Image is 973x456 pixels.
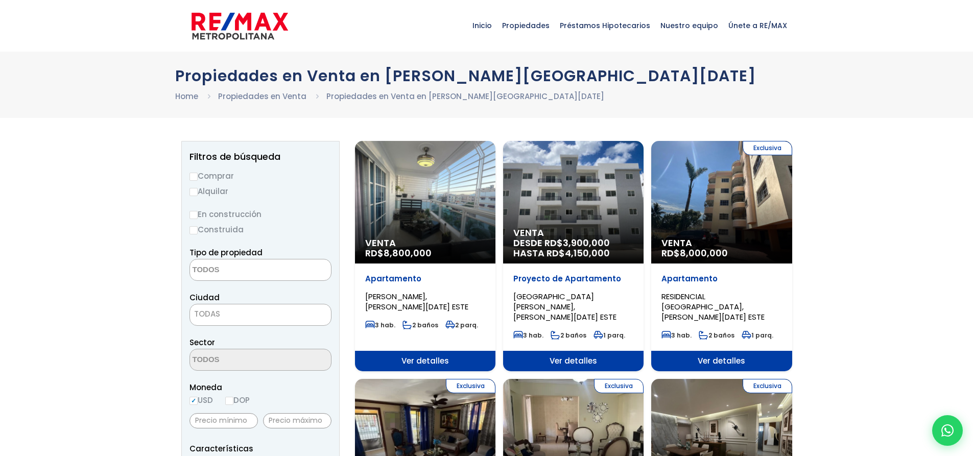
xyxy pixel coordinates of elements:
[263,413,331,428] input: Precio máximo
[189,397,198,405] input: USD
[594,331,625,340] span: 1 parq.
[189,211,198,219] input: En construcción
[189,442,331,455] p: Características
[326,90,604,103] li: Propiedades en Venta en [PERSON_NAME][GEOGRAPHIC_DATA][DATE]
[192,11,288,41] img: remax-metropolitana-logo
[742,331,773,340] span: 1 parq.
[365,238,485,248] span: Venta
[661,291,765,322] span: RESIDENCIAL [GEOGRAPHIC_DATA], [PERSON_NAME][DATE] ESTE
[680,247,728,259] span: 8,000,000
[189,337,215,348] span: Sector
[661,331,692,340] span: 3 hab.
[189,188,198,196] input: Alquilar
[189,208,331,221] label: En construcción
[384,247,432,259] span: 8,800,000
[467,10,497,41] span: Inicio
[355,351,495,371] span: Ver detalles
[503,351,644,371] span: Ver detalles
[661,274,781,284] p: Apartamento
[175,91,198,102] a: Home
[189,226,198,234] input: Construida
[555,10,655,41] span: Préstamos Hipotecarios
[225,397,233,405] input: DOP
[190,349,289,371] textarea: Search
[513,274,633,284] p: Proyecto de Apartamento
[699,331,734,340] span: 2 baños
[651,351,792,371] span: Ver detalles
[194,308,220,319] span: TODAS
[513,331,543,340] span: 3 hab.
[651,141,792,371] a: Exclusiva Venta RD$8,000,000 Apartamento RESIDENCIAL [GEOGRAPHIC_DATA], [PERSON_NAME][DATE] ESTE ...
[189,152,331,162] h2: Filtros de búsqueda
[513,248,633,258] span: HASTA RD$
[513,228,633,238] span: Venta
[189,304,331,326] span: TODAS
[189,381,331,394] span: Moneda
[189,247,263,258] span: Tipo de propiedad
[513,238,633,258] span: DESDE RD$
[497,10,555,41] span: Propiedades
[661,247,728,259] span: RD$
[513,291,616,322] span: [GEOGRAPHIC_DATA][PERSON_NAME], [PERSON_NAME][DATE] ESTE
[365,291,468,312] span: [PERSON_NAME], [PERSON_NAME][DATE] ESTE
[365,247,432,259] span: RD$
[175,67,798,85] h1: Propiedades en Venta en [PERSON_NAME][GEOGRAPHIC_DATA][DATE]
[355,141,495,371] a: Venta RD$8,800,000 Apartamento [PERSON_NAME], [PERSON_NAME][DATE] ESTE 3 hab. 2 baños 2 parq. Ver...
[190,307,331,321] span: TODAS
[551,331,586,340] span: 2 baños
[190,259,289,281] textarea: Search
[189,170,331,182] label: Comprar
[189,223,331,236] label: Construida
[503,141,644,371] a: Venta DESDE RD$3,900,000 HASTA RD$4,150,000 Proyecto de Apartamento [GEOGRAPHIC_DATA][PERSON_NAME...
[225,394,250,406] label: DOP
[563,236,610,249] span: 3,900,000
[661,238,781,248] span: Venta
[402,321,438,329] span: 2 baños
[723,10,792,41] span: Únete a RE/MAX
[218,91,306,102] a: Propiedades en Venta
[743,379,792,393] span: Exclusiva
[365,321,395,329] span: 3 hab.
[655,10,723,41] span: Nuestro equipo
[743,141,792,155] span: Exclusiva
[189,394,213,406] label: USD
[189,185,331,198] label: Alquilar
[189,173,198,181] input: Comprar
[446,379,495,393] span: Exclusiva
[594,379,644,393] span: Exclusiva
[445,321,478,329] span: 2 parq.
[189,292,220,303] span: Ciudad
[565,247,610,259] span: 4,150,000
[189,413,258,428] input: Precio mínimo
[365,274,485,284] p: Apartamento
